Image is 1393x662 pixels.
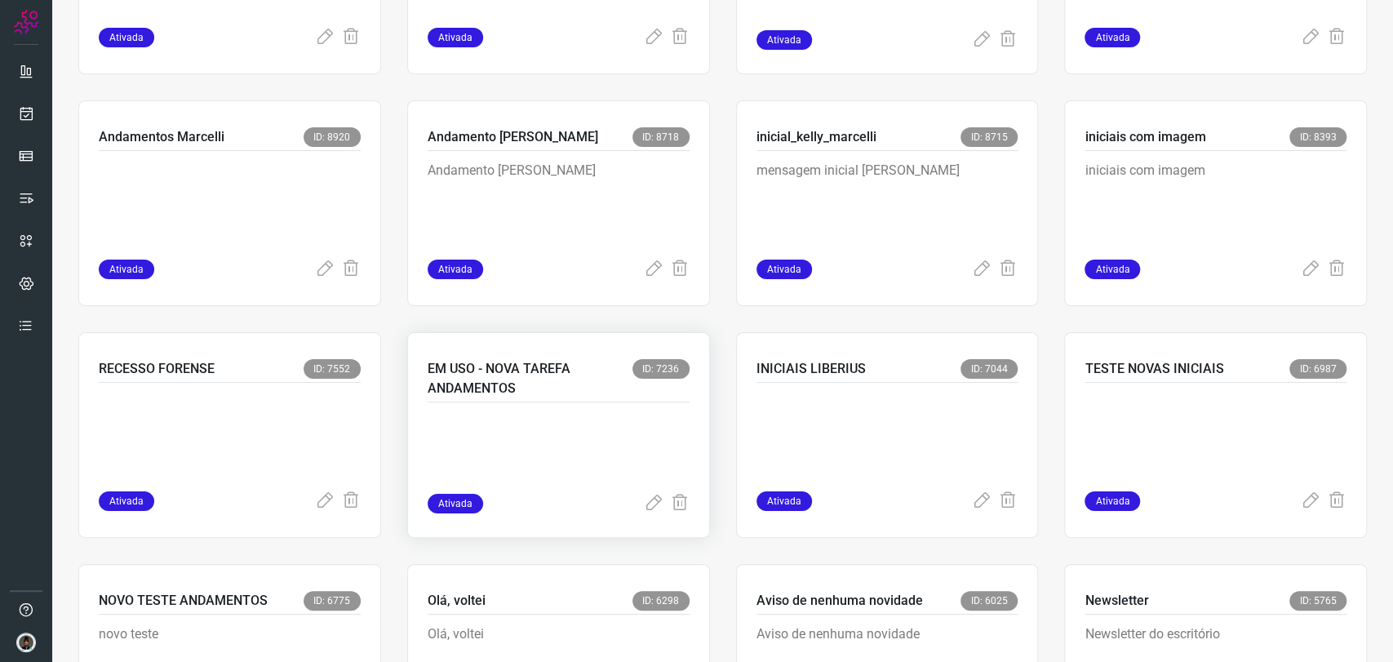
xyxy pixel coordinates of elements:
[960,127,1018,147] span: ID: 8715
[99,591,268,611] p: NOVO TESTE ANDAMENTOS
[1085,260,1140,279] span: Ativada
[756,30,812,50] span: Ativada
[99,491,154,511] span: Ativada
[14,10,38,34] img: Logo
[1085,491,1140,511] span: Ativada
[99,28,154,47] span: Ativada
[960,591,1018,611] span: ID: 6025
[428,28,483,47] span: Ativada
[428,494,483,513] span: Ativada
[1289,359,1346,379] span: ID: 6987
[428,161,672,242] p: Andamento [PERSON_NAME]
[1085,127,1205,147] p: iniciais com imagem
[304,591,361,611] span: ID: 6775
[632,127,690,147] span: ID: 8718
[756,591,923,611] p: Aviso de nenhuma novidade
[304,359,361,379] span: ID: 7552
[304,127,361,147] span: ID: 8920
[1289,591,1346,611] span: ID: 5765
[99,359,215,379] p: RECESSO FORENSE
[428,260,483,279] span: Ativada
[99,260,154,279] span: Ativada
[1085,359,1223,379] p: TESTE NOVAS INICIAIS
[632,359,690,379] span: ID: 7236
[756,127,876,147] p: inicial_kelly_marcelli
[756,359,866,379] p: INICIAIS LIBERIUS
[1085,28,1140,47] span: Ativada
[428,591,486,611] p: Olá, voltei
[16,633,36,652] img: d44150f10045ac5288e451a80f22ca79.png
[428,127,598,147] p: Andamento [PERSON_NAME]
[632,591,690,611] span: ID: 6298
[1085,591,1148,611] p: Newsletter
[1085,161,1329,242] p: iniciais com imagem
[99,127,224,147] p: Andamentos Marcelli
[756,491,812,511] span: Ativada
[756,260,812,279] span: Ativada
[960,359,1018,379] span: ID: 7044
[1289,127,1346,147] span: ID: 8393
[428,359,632,398] p: EM USO - NOVA TAREFA ANDAMENTOS
[756,161,1001,242] p: mensagem inicial [PERSON_NAME]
